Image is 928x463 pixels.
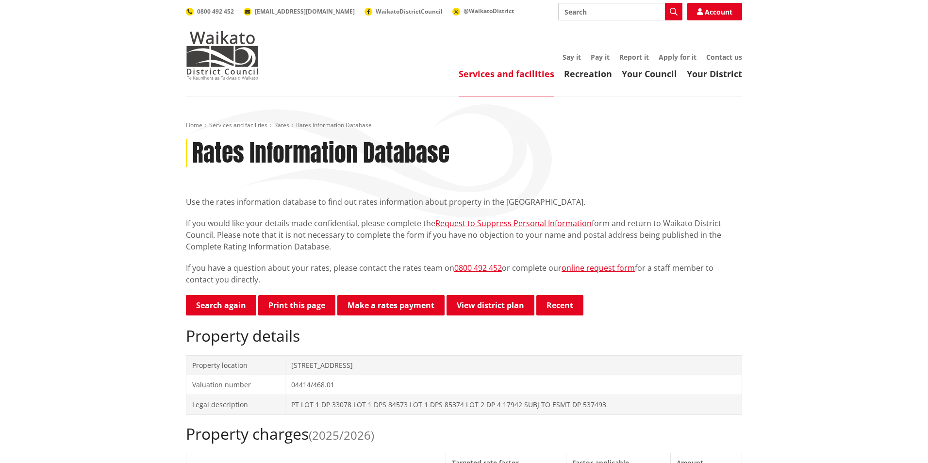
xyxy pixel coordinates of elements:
a: Make a rates payment [337,295,445,315]
a: Report it [619,52,649,62]
a: Search again [186,295,256,315]
a: Pay it [591,52,610,62]
a: Services and facilities [459,68,554,80]
a: 0800 492 452 [454,263,502,273]
h2: Property details [186,327,742,345]
nav: breadcrumb [186,121,742,130]
h2: Property charges [186,425,742,443]
a: [EMAIL_ADDRESS][DOMAIN_NAME] [244,7,355,16]
button: Print this page [258,295,335,315]
td: Legal description [186,395,285,414]
a: Say it [563,52,581,62]
td: [STREET_ADDRESS] [285,355,742,375]
input: Search input [558,3,682,20]
span: @WaikatoDistrict [464,7,514,15]
a: @WaikatoDistrict [452,7,514,15]
h1: Rates Information Database [192,139,449,167]
a: View district plan [447,295,534,315]
td: Property location [186,355,285,375]
img: Waikato District Council - Te Kaunihera aa Takiwaa o Waikato [186,31,259,80]
span: (2025/2026) [309,427,374,443]
a: Home [186,121,202,129]
a: Services and facilities [209,121,267,129]
a: 0800 492 452 [186,7,234,16]
p: Use the rates information database to find out rates information about property in the [GEOGRAPHI... [186,196,742,208]
a: Your Council [622,68,677,80]
a: Recreation [564,68,612,80]
p: If you would like your details made confidential, please complete the form and return to Waikato ... [186,217,742,252]
a: Apply for it [659,52,696,62]
td: Valuation number [186,375,285,395]
span: WaikatoDistrictCouncil [376,7,443,16]
a: Rates [274,121,289,129]
span: 0800 492 452 [197,7,234,16]
span: Rates Information Database [296,121,372,129]
p: If you have a question about your rates, please contact the rates team on or complete our for a s... [186,262,742,285]
a: Request to Suppress Personal Information [435,218,592,229]
button: Recent [536,295,583,315]
td: 04414/468.01 [285,375,742,395]
a: Account [687,3,742,20]
a: Contact us [706,52,742,62]
td: PT LOT 1 DP 33078 LOT 1 DPS 84573 LOT 1 DPS 85374 LOT 2 DP 4 17942 SUBJ TO ESMT DP 537493 [285,395,742,414]
a: online request form [562,263,635,273]
a: WaikatoDistrictCouncil [365,7,443,16]
a: Your District [687,68,742,80]
span: [EMAIL_ADDRESS][DOMAIN_NAME] [255,7,355,16]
